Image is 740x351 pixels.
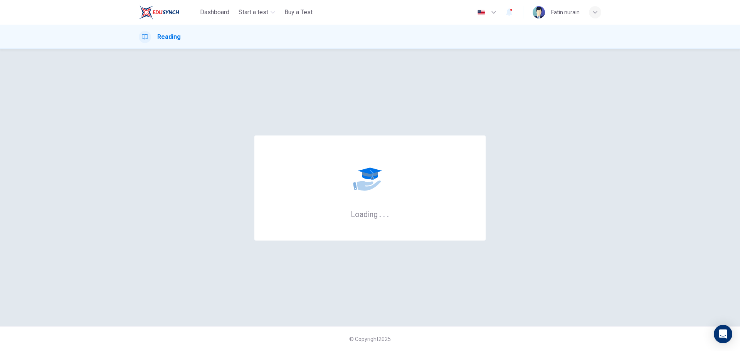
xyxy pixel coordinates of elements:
[284,8,313,17] span: Buy a Test
[197,5,232,19] button: Dashboard
[349,336,391,342] span: © Copyright 2025
[379,207,382,220] h6: .
[476,10,486,15] img: en
[351,209,389,219] h6: Loading
[157,32,181,42] h1: Reading
[533,6,545,18] img: Profile picture
[235,5,278,19] button: Start a test
[387,207,389,220] h6: .
[239,8,268,17] span: Start a test
[383,207,385,220] h6: .
[200,8,229,17] span: Dashboard
[551,8,580,17] div: Fatin nurain
[281,5,316,19] button: Buy a Test
[139,5,197,20] a: ELTC logo
[714,325,732,343] div: Open Intercom Messenger
[139,5,179,20] img: ELTC logo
